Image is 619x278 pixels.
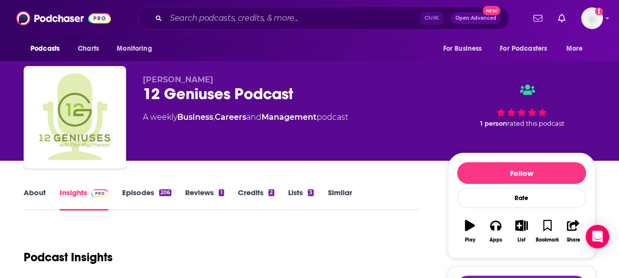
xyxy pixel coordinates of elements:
span: Podcasts [31,42,60,56]
svg: Add a profile image [595,7,603,15]
button: Apps [483,213,508,249]
a: About [24,188,46,210]
button: Follow [457,162,586,184]
span: For Podcasters [500,42,547,56]
div: Play [465,237,475,243]
div: 3 [308,189,314,196]
button: List [509,213,534,249]
img: Podchaser Pro [91,189,108,197]
button: Open AdvancedNew [451,12,501,24]
span: For Business [443,42,482,56]
a: Careers [215,112,246,122]
a: Show notifications dropdown [554,10,569,27]
span: Monitoring [117,42,152,56]
a: Show notifications dropdown [529,10,546,27]
span: Charts [78,42,99,56]
div: Share [566,237,580,243]
button: open menu [436,39,494,58]
button: open menu [493,39,561,58]
span: rated this podcast [507,120,564,127]
button: Share [560,213,586,249]
div: List [518,237,525,243]
div: Bookmark [536,237,559,243]
div: 2 [268,189,274,196]
span: [PERSON_NAME] [143,75,213,84]
div: A weekly podcast [143,111,348,123]
input: Search podcasts, credits, & more... [166,10,420,26]
div: Open Intercom Messenger [586,225,609,248]
span: , [213,112,215,122]
a: Business [177,112,213,122]
a: InsightsPodchaser Pro [60,188,108,210]
h1: Podcast Insights [24,250,113,265]
a: Lists3 [288,188,314,210]
a: Management [261,112,317,122]
div: 1 personrated this podcast [448,75,595,136]
div: 1 [219,189,224,196]
button: open menu [24,39,72,58]
a: Reviews1 [185,188,224,210]
a: Episodes206 [122,188,171,210]
div: Apps [489,237,502,243]
a: Credits2 [238,188,274,210]
button: Play [457,213,483,249]
img: Podchaser - Follow, Share and Rate Podcasts [16,9,111,28]
div: Rate [457,188,586,208]
span: 1 person [480,120,507,127]
span: Open Advanced [456,16,496,21]
div: Search podcasts, credits, & more... [139,7,509,30]
img: User Profile [581,7,603,29]
img: 12 Geniuses Podcast [26,68,124,167]
button: Bookmark [534,213,560,249]
span: New [483,6,500,15]
a: Similar [327,188,352,210]
div: 206 [159,189,171,196]
span: Logged in as molly.burgoyne [581,7,603,29]
button: Show profile menu [581,7,603,29]
span: Ctrl K [420,12,443,25]
button: open menu [559,39,595,58]
button: open menu [110,39,164,58]
span: and [246,112,261,122]
a: Charts [71,39,105,58]
span: More [566,42,583,56]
